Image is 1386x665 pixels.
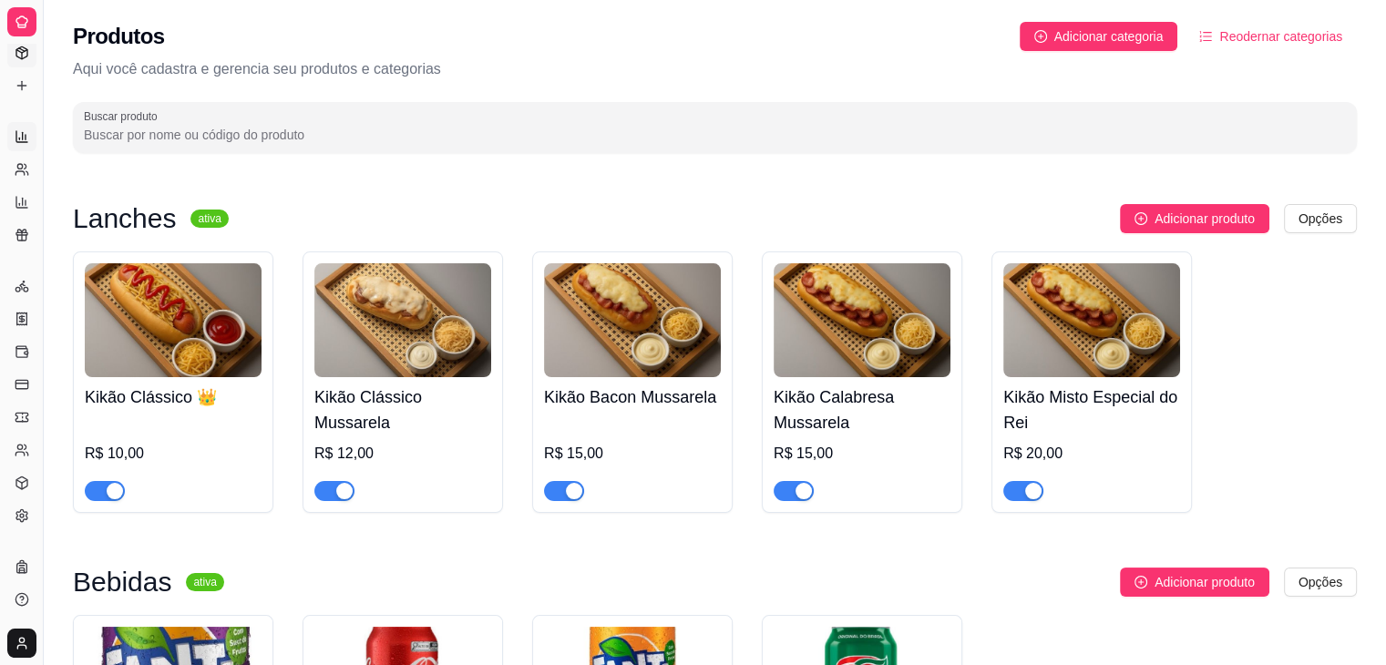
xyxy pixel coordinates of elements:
h2: Produtos [73,22,165,51]
img: product-image [774,263,950,377]
button: Adicionar produto [1120,568,1269,597]
span: plus-circle [1134,576,1147,588]
sup: ativa [186,573,223,591]
div: R$ 10,00 [85,443,262,465]
div: R$ 15,00 [774,443,950,465]
h3: Lanches [73,208,176,230]
div: R$ 12,00 [314,443,491,465]
span: Reodernar categorias [1219,26,1342,46]
p: Aqui você cadastra e gerencia seu produtos e categorias [73,58,1357,80]
img: product-image [85,263,262,377]
h3: Bebidas [73,571,171,593]
h4: Kikão Clássico 👑 [85,384,262,410]
span: Opções [1299,572,1342,592]
span: ordered-list [1199,30,1212,43]
label: Buscar produto [84,108,164,124]
span: plus-circle [1034,30,1047,43]
span: Adicionar produto [1155,209,1255,229]
sup: ativa [190,210,228,228]
h4: Kikão Misto Especial do Rei [1003,384,1180,435]
h4: Kikão Bacon Mussarela [544,384,721,410]
img: product-image [1003,263,1180,377]
button: Adicionar categoria [1020,22,1178,51]
input: Buscar produto [84,126,1346,144]
span: Adicionar produto [1155,572,1255,592]
button: Reodernar categorias [1185,22,1357,51]
img: product-image [544,263,721,377]
div: R$ 20,00 [1003,443,1180,465]
button: Opções [1284,568,1357,597]
img: product-image [314,263,491,377]
h4: Kikão Clássico Mussarela [314,384,491,435]
button: Opções [1284,204,1357,233]
span: Opções [1299,209,1342,229]
h4: Kikão Calabresa Mussarela [774,384,950,435]
span: plus-circle [1134,212,1147,225]
button: Adicionar produto [1120,204,1269,233]
span: Adicionar categoria [1054,26,1164,46]
div: R$ 15,00 [544,443,721,465]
